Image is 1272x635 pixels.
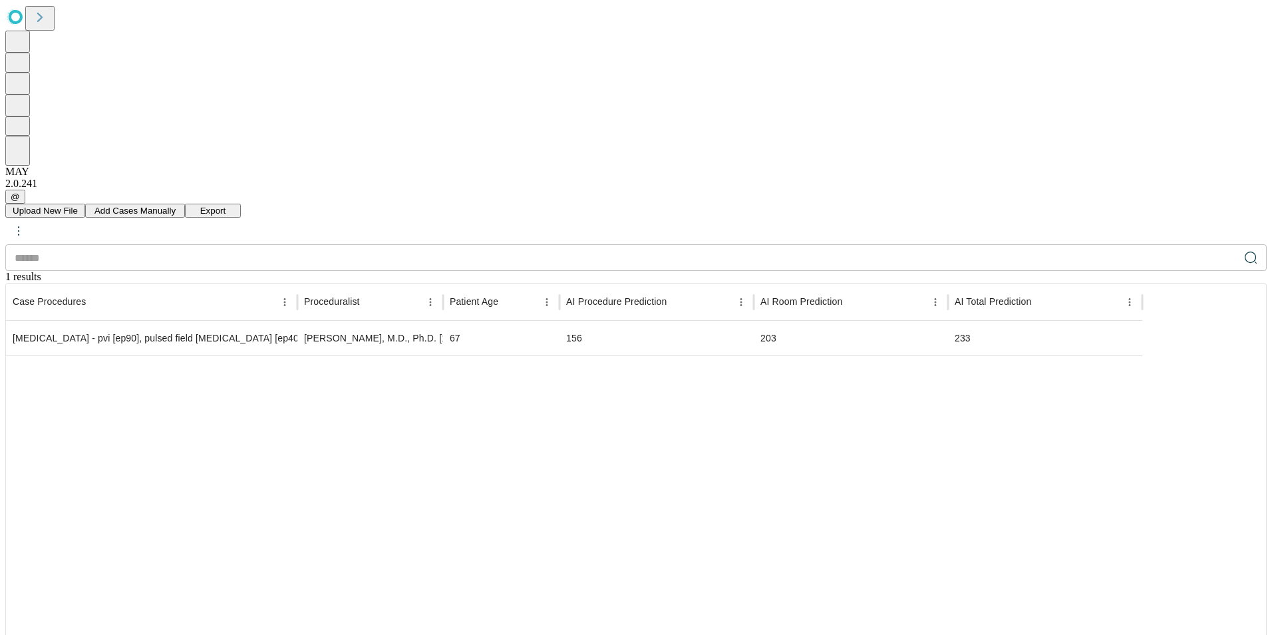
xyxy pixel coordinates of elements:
[566,295,667,308] span: Time-out to extubation/pocket closure
[304,321,436,355] div: [PERSON_NAME], M.D., Ph.D. [1004896]
[844,293,862,312] button: Sort
[5,166,1267,178] div: MAY
[5,178,1267,190] div: 2.0.241
[421,293,440,312] button: Menu
[5,204,85,218] button: Upload New File
[450,321,553,355] div: 67
[200,206,226,216] span: Export
[760,295,842,308] span: Patient in room to patient out of room
[955,295,1031,308] span: Includes set-up, patient in-room to patient out-of-room, and clean-up
[185,204,241,216] a: Export
[566,333,582,343] span: 156
[85,204,185,218] button: Add Cases Manually
[668,293,687,312] button: Sort
[185,204,241,218] button: Export
[304,295,360,308] span: Proceduralist
[5,190,25,204] button: @
[7,219,31,243] button: kebab-menu
[732,293,750,312] button: Menu
[13,295,86,308] span: Scheduled procedures
[87,293,106,312] button: Sort
[13,206,78,216] span: Upload New File
[926,293,945,312] button: Menu
[500,293,518,312] button: Sort
[1120,293,1139,312] button: Menu
[275,293,294,312] button: Menu
[955,333,971,343] span: 233
[5,271,41,282] span: 1 results
[1033,293,1051,312] button: Sort
[760,333,776,343] span: 203
[11,192,20,202] span: @
[94,206,176,216] span: Add Cases Manually
[538,293,556,312] button: Menu
[13,321,291,355] div: [MEDICAL_DATA] - pvi [ep90], pulsed field [MEDICAL_DATA] [ep407]
[450,295,498,308] span: Patient Age
[361,293,380,312] button: Sort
